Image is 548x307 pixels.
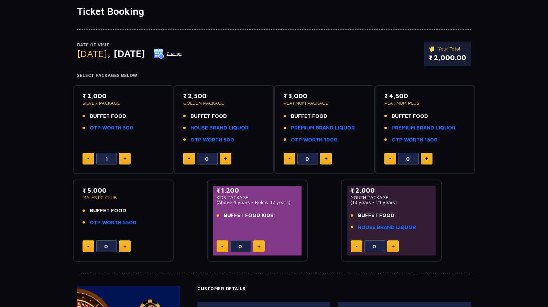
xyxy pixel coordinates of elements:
p: ₹ 2,000 [83,91,164,101]
img: plus [257,245,261,248]
p: ₹ 4,500 [384,91,466,101]
a: HOUSE BRAND LIQUOR [358,224,416,231]
img: minus [389,158,391,159]
img: minus [87,158,89,159]
img: plus [425,157,428,160]
a: OTP WORTH 1000 [291,136,338,144]
span: BUFFET FOOD [291,112,327,120]
img: minus [87,246,89,247]
img: minus [221,246,223,247]
img: plus [123,245,127,248]
span: [DATE] [77,48,107,59]
span: , [DATE] [107,48,145,59]
span: BUFFET FOOD [190,112,227,120]
h1: Ticket Booking [77,5,471,17]
a: OTP WORTH 500 [90,124,133,132]
p: ₹ 5,000 [83,186,164,195]
p: ₹ 2,500 [183,91,265,101]
button: Change [153,48,182,59]
a: PREMIUM BRAND LIQUOR [291,124,355,132]
p: MAJESTIC CLUB [83,195,164,200]
p: (Above 4 years - Below 17 years) [217,200,298,205]
span: BUFFET FOOD KIDS [224,212,273,219]
img: minus [288,158,291,159]
p: Your Total [429,45,466,53]
p: ₹ 2,000.00 [429,53,466,63]
p: SILVER PACKAGE [83,101,164,105]
p: ₹ 3,000 [284,91,365,101]
p: PLATINUM PLUS [384,101,466,105]
p: GOLDEN PACKAGE [183,101,265,105]
span: BUFFET FOOD [392,112,428,120]
img: minus [188,158,190,159]
img: plus [123,157,127,160]
p: Date of Visit [77,42,182,48]
a: OTP WORTH 1500 [392,136,438,144]
span: BUFFET FOOD [90,207,126,215]
span: BUFFET FOOD [90,112,126,120]
p: YOUTH PACKAGE [351,195,432,200]
img: plus [325,157,328,160]
h4: Customer Details [197,286,471,292]
a: OTP WORTH 5500 [90,219,136,227]
p: KIDS PACKAGE [217,195,298,200]
p: (18 years - 21 years) [351,200,432,205]
img: minus [355,246,358,247]
span: BUFFET FOOD [358,212,394,219]
a: OTP WORTH 500 [190,136,234,144]
img: ticket [429,45,436,53]
p: PLATINUM PACKAGE [284,101,365,105]
img: plus [392,245,395,248]
a: PREMIUM BRAND LIQUOR [392,124,456,132]
a: HOUSE BRAND LIQUOR [190,124,249,132]
img: plus [224,157,227,160]
h4: Select Packages Below [77,73,471,78]
p: ₹ 2,000 [351,186,432,195]
p: ₹ 1,200 [217,186,298,195]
